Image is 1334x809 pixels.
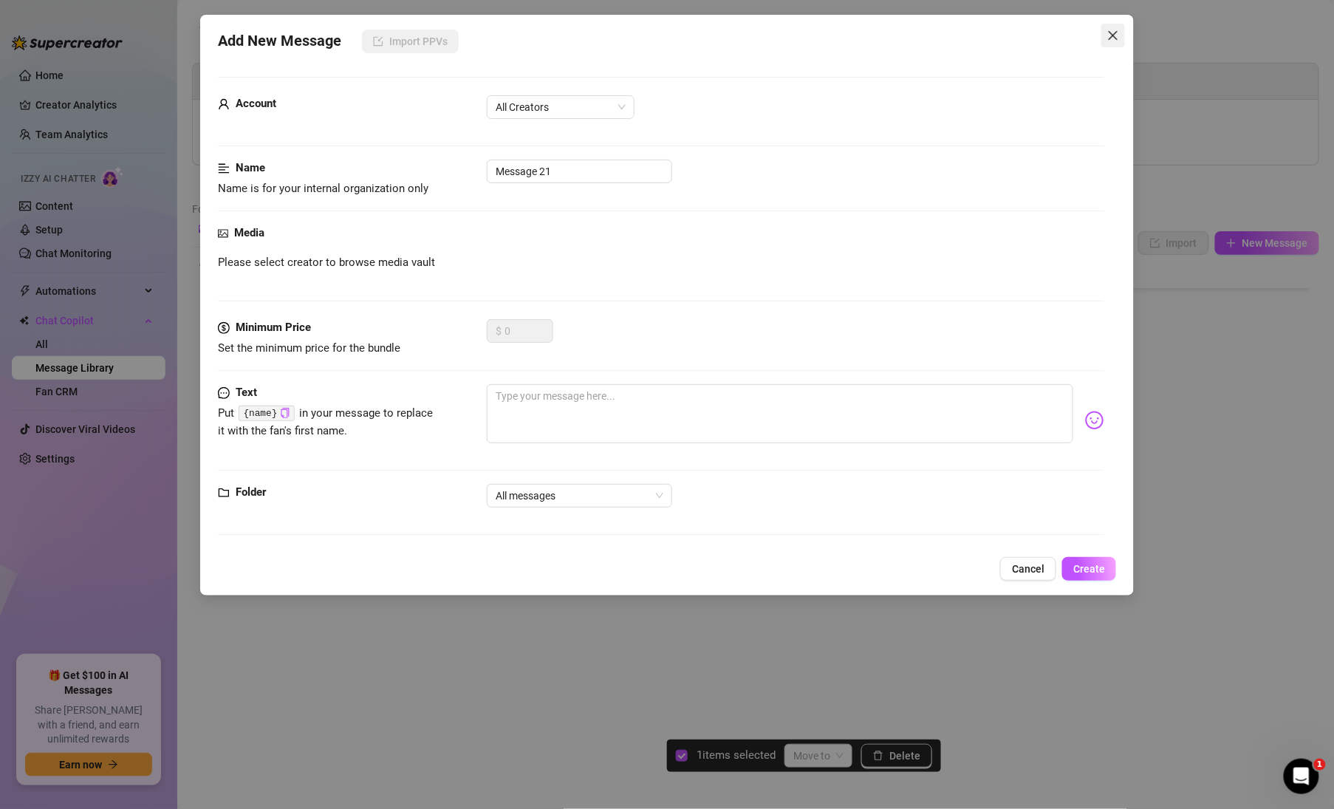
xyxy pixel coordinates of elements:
span: user [218,95,230,113]
strong: Media [234,226,264,239]
span: picture [218,225,228,242]
span: dollar [218,319,230,337]
span: Add New Message [218,30,341,53]
span: folder [218,484,230,502]
span: Name is for your internal organization only [218,182,428,195]
button: Close [1101,24,1125,47]
span: message [218,384,230,402]
img: svg%3e [1085,411,1104,430]
strong: Account [236,97,276,110]
strong: Name [236,161,265,174]
input: Enter a name [487,160,672,183]
span: copy [280,408,290,417]
code: {name} [239,406,294,421]
span: Set the minimum price for the bundle [218,341,400,355]
span: Cancel [1012,563,1044,575]
button: Create [1062,557,1116,581]
span: 1 [1314,759,1326,771]
span: Create [1073,563,1105,575]
span: Close [1101,30,1125,41]
strong: Folder [236,485,266,499]
strong: Minimum Price [236,321,311,334]
span: close [1107,30,1119,41]
button: Cancel [1000,557,1056,581]
span: All messages [496,485,663,507]
strong: Text [236,386,257,399]
iframe: Intercom live chat [1284,759,1319,794]
span: align-left [218,160,230,177]
button: Import PPVs [362,30,459,53]
button: Click to Copy [280,408,290,419]
span: All Creators [496,96,626,118]
span: Put in your message to replace it with the fan's first name. [218,406,434,437]
span: Please select creator to browse media vault [218,254,435,272]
